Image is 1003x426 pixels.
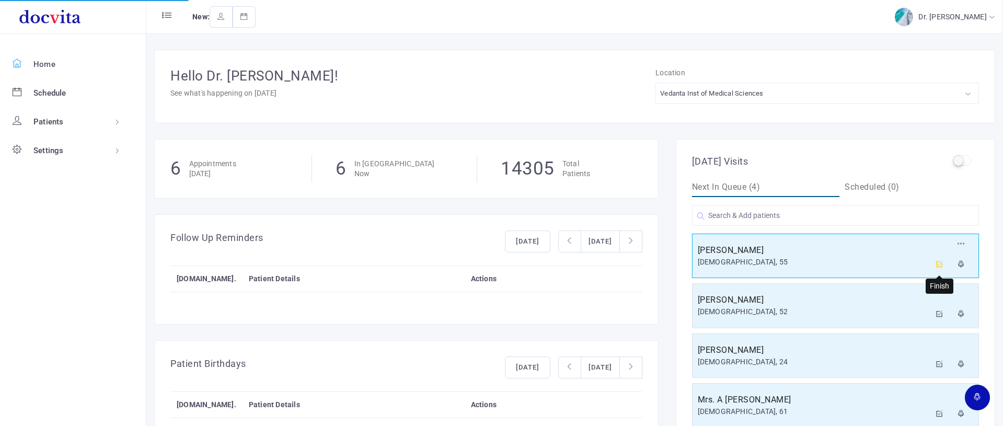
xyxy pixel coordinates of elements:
[845,181,979,193] h5: Scheduled (0)
[189,159,236,179] p: Appointments [DATE]
[354,159,435,179] p: In [GEOGRAPHIC_DATA] Now
[692,181,840,193] h5: Next In Queue (4)
[243,392,465,418] th: Patient Details
[698,244,930,257] h5: [PERSON_NAME]
[336,155,347,183] h1: 6
[698,394,930,406] h5: Mrs. A [PERSON_NAME]
[192,13,210,21] span: New:
[170,392,243,418] th: [DOMAIN_NAME].
[660,87,763,99] div: Vedanta Inst of Medical Sciences
[581,356,620,378] button: [DATE]
[505,231,550,252] button: [DATE]
[692,154,748,168] h4: [DATE] Visits
[562,159,591,179] p: Total Patients
[170,231,263,254] h4: Follow Up Reminders
[505,356,550,378] button: [DATE]
[170,66,655,86] h1: Hello Dr. [PERSON_NAME]!
[698,294,930,306] h5: [PERSON_NAME]
[170,266,243,292] th: [DOMAIN_NAME].
[895,8,913,26] img: img-2.jpg
[698,356,930,367] div: [DEMOGRAPHIC_DATA], 24
[33,146,64,155] span: Settings
[170,86,655,100] p: See what's happening on [DATE]
[918,13,989,21] span: Dr. [PERSON_NAME]
[465,392,643,418] th: Actions
[33,117,64,126] span: Patients
[170,356,246,379] h4: Patient Birthdays
[581,231,620,252] button: [DATE]
[698,257,930,268] div: [DEMOGRAPHIC_DATA], 55
[243,266,465,292] th: Patient Details
[926,279,953,294] div: Finish
[655,66,979,80] p: Location
[698,306,930,317] div: [DEMOGRAPHIC_DATA], 52
[698,344,930,356] h5: [PERSON_NAME]
[33,88,66,98] span: Schedule
[33,60,55,69] span: Home
[170,155,181,183] h1: 6
[501,155,555,183] h1: 14305
[465,266,643,292] th: Actions
[692,205,979,226] input: Search & Add patients
[698,406,930,417] div: [DEMOGRAPHIC_DATA], 61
